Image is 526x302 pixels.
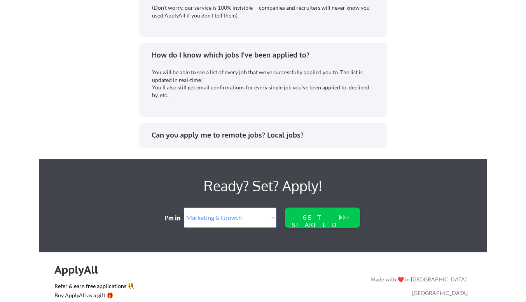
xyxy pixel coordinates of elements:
div: Buy ApplyAll as a gift 🎁 [54,293,132,298]
div: Made with ❤️ in [GEOGRAPHIC_DATA], [GEOGRAPHIC_DATA] [367,272,468,300]
div: Ready? Set? Apply! [148,175,378,197]
div: You will be able to see a list of every job that we've successfully applied you to. The list is u... [152,68,375,99]
div: How do I know which jobs I've been applied to? [152,50,380,60]
div: GET STARTED [290,214,340,229]
div: Can you apply me to remote jobs? Local jobs? [152,130,380,140]
a: Refer & earn free applications 👯‍♀️ [54,283,208,292]
a: Buy ApplyAll as a gift 🎁 [54,292,132,301]
div: ApplyAll [54,263,107,276]
div: I'm in [165,214,186,222]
